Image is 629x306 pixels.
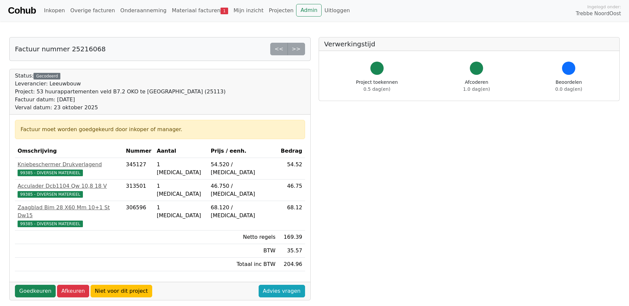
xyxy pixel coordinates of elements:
span: 1.0 dag(en) [463,86,490,92]
td: 169.39 [278,230,305,244]
h5: Verwerkingstijd [324,40,614,48]
td: BTW [208,244,278,258]
a: Acculader Dcb1104 Qw 10,8 18 V99385 - DIVERSEN MATERIEEL [18,182,121,198]
div: 1 [MEDICAL_DATA] [157,161,206,177]
td: 68.12 [278,201,305,230]
td: 345127 [123,158,154,179]
span: Trebbe NoordOost [576,10,621,18]
span: 1 [220,8,228,14]
td: 306596 [123,201,154,230]
a: Afkeuren [57,285,89,297]
div: Afcoderen [463,79,490,93]
a: Niet voor dit project [91,285,152,297]
div: Acculader Dcb1104 Qw 10,8 18 V [18,182,121,190]
th: Bedrag [278,144,305,158]
a: Overige facturen [68,4,118,17]
td: 35.57 [278,244,305,258]
div: Zaagblad Bim 28 X60 Mm 10+1 St Dw15 [18,204,121,220]
a: Onderaanneming [118,4,169,17]
th: Omschrijving [15,144,123,158]
th: Aantal [154,144,208,158]
div: Factuur moet worden goedgekeurd door inkoper of manager. [21,126,299,133]
div: 1 [MEDICAL_DATA] [157,204,206,220]
th: Prijs / eenh. [208,144,278,158]
a: Materiaal facturen1 [169,4,231,17]
a: Mijn inzicht [231,4,266,17]
span: 0.5 dag(en) [363,86,390,92]
a: Uitloggen [322,4,352,17]
td: 54.52 [278,158,305,179]
div: Factuur datum: [DATE] [15,96,225,104]
div: 68.120 / [MEDICAL_DATA] [211,204,276,220]
span: Ingelogd onder: [587,4,621,10]
a: Cohub [8,3,36,19]
span: 99385 - DIVERSEN MATERIEEL [18,170,83,176]
td: Totaal inc BTW [208,258,278,271]
td: 313501 [123,179,154,201]
a: Zaagblad Bim 28 X60 Mm 10+1 St Dw1599385 - DIVERSEN MATERIEEL [18,204,121,228]
div: Gecodeerd [33,73,60,79]
th: Nummer [123,144,154,158]
div: Verval datum: 23 oktober 2025 [15,104,225,112]
div: 46.750 / [MEDICAL_DATA] [211,182,276,198]
span: 99385 - DIVERSEN MATERIEEL [18,191,83,198]
td: Netto regels [208,230,278,244]
div: Project: 53 huurappartementen veld B7.2 OKO te [GEOGRAPHIC_DATA] (25113) [15,88,225,96]
div: 1 [MEDICAL_DATA] [157,182,206,198]
span: 0.0 dag(en) [555,86,582,92]
a: Admin [296,4,322,17]
div: 54.520 / [MEDICAL_DATA] [211,161,276,177]
div: Leverancier: Leeuwbouw [15,80,225,88]
a: Advies vragen [259,285,305,297]
td: 204.96 [278,258,305,271]
div: Status: [15,72,225,112]
a: Projecten [266,4,296,17]
span: 99385 - DIVERSEN MATERIEEL [18,221,83,227]
div: Project toekennen [356,79,398,93]
a: Inkopen [41,4,67,17]
div: Kniebeschermer Drukverlagend [18,161,121,169]
td: 46.75 [278,179,305,201]
h5: Factuur nummer 25216068 [15,45,106,53]
a: Kniebeschermer Drukverlagend99385 - DIVERSEN MATERIEEL [18,161,121,177]
a: Goedkeuren [15,285,56,297]
div: Beoordelen [555,79,582,93]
